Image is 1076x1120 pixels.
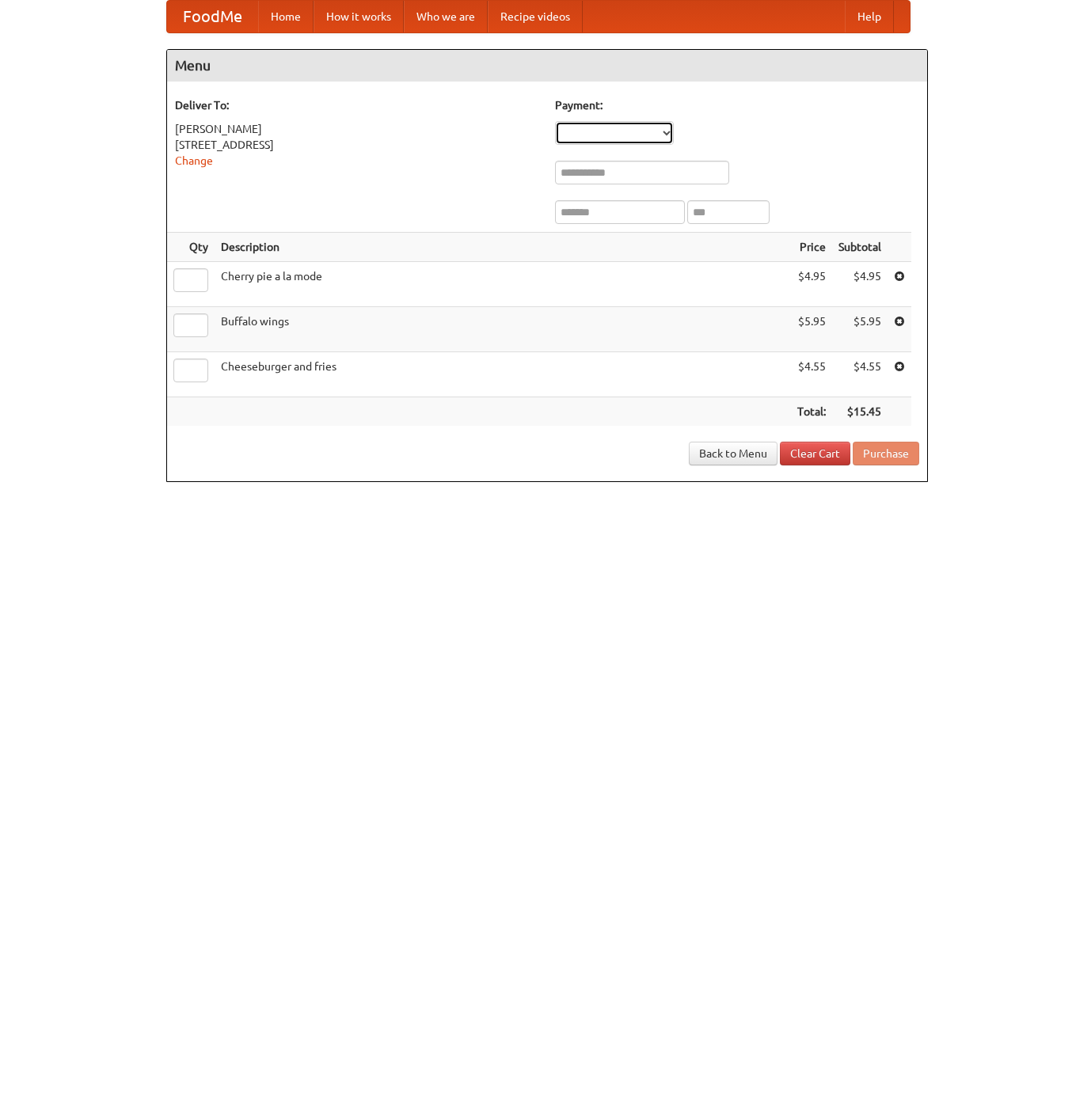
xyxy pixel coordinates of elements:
[314,1,404,32] a: How it works
[791,352,832,397] td: $4.55
[791,262,832,307] td: $4.95
[215,352,791,397] td: Cheeseburger and fries
[791,397,832,427] th: Total:
[791,233,832,262] th: Price
[215,307,791,352] td: Buffalo wings
[832,262,888,307] td: $4.95
[832,307,888,352] td: $5.95
[555,97,919,113] h5: Payment:
[791,307,832,352] td: $5.95
[404,1,488,32] a: Who we are
[167,233,215,262] th: Qty
[215,233,791,262] th: Description
[832,352,888,397] td: $4.55
[832,397,888,427] th: $15.45
[780,442,850,465] a: Clear Cart
[488,1,583,32] a: Recipe videos
[175,154,213,167] a: Change
[832,233,888,262] th: Subtotal
[175,97,539,113] h5: Deliver To:
[175,121,539,137] div: [PERSON_NAME]
[175,137,539,153] div: [STREET_ADDRESS]
[845,1,894,32] a: Help
[689,442,778,465] a: Back to Menu
[215,262,791,307] td: Cherry pie a la mode
[258,1,314,32] a: Home
[167,50,927,82] h4: Menu
[853,442,919,465] button: Purchase
[167,1,258,32] a: FoodMe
